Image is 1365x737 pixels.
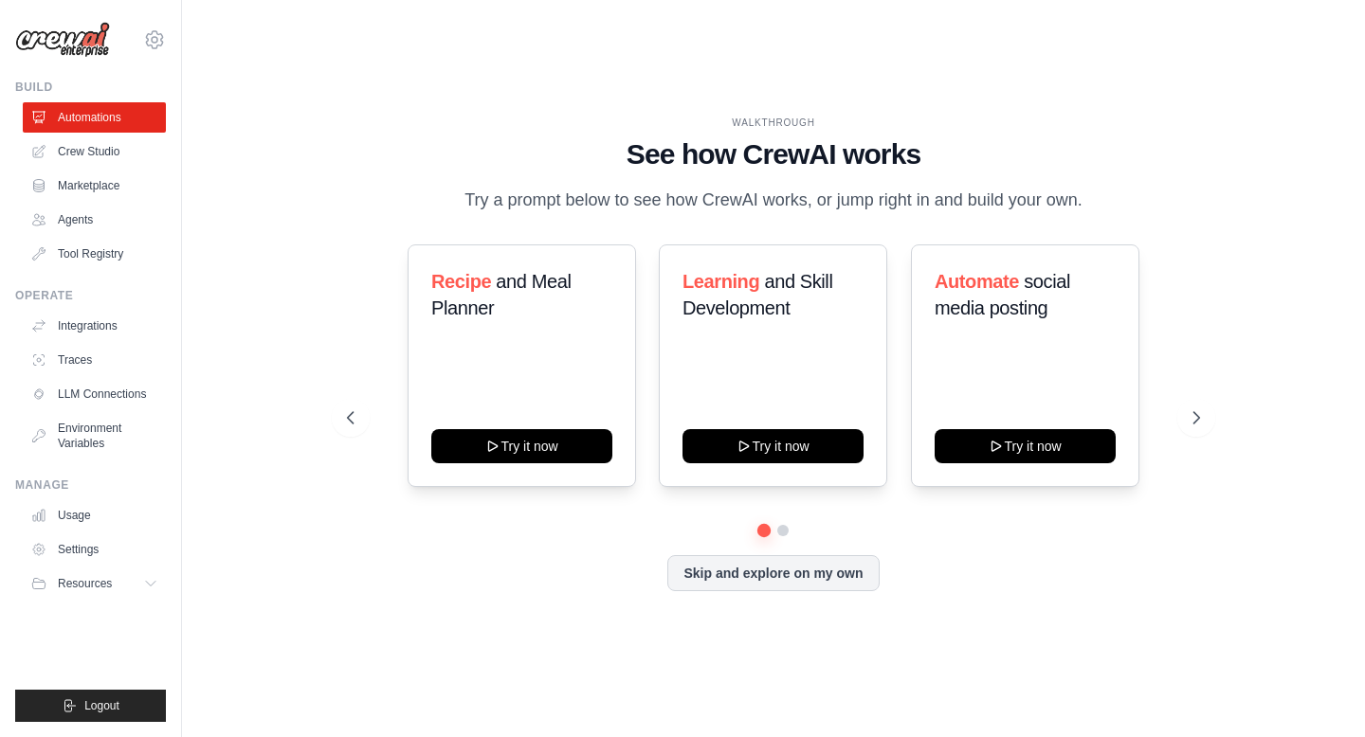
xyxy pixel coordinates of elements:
[84,698,119,713] span: Logout
[935,429,1116,463] button: Try it now
[935,271,1070,318] span: social media posting
[15,288,166,303] div: Operate
[23,345,166,375] a: Traces
[23,568,166,599] button: Resources
[23,534,166,565] a: Settings
[1270,646,1365,737] iframe: Chat Widget
[23,413,166,458] a: Environment Variables
[347,116,1199,130] div: WALKTHROUGH
[58,576,112,591] span: Resources
[23,136,166,167] a: Crew Studio
[15,690,166,722] button: Logout
[15,80,166,95] div: Build
[23,379,166,409] a: LLM Connections
[431,271,491,292] span: Recipe
[682,429,864,463] button: Try it now
[347,137,1199,171] h1: See how CrewAI works
[682,271,759,292] span: Learning
[23,239,166,269] a: Tool Registry
[15,22,110,58] img: Logo
[23,311,166,341] a: Integrations
[667,555,879,591] button: Skip and explore on my own
[23,171,166,201] a: Marketplace
[431,271,571,318] span: and Meal Planner
[23,205,166,235] a: Agents
[23,102,166,133] a: Automations
[455,187,1092,214] p: Try a prompt below to see how CrewAI works, or jump right in and build your own.
[15,477,166,493] div: Manage
[23,500,166,530] a: Usage
[431,429,612,463] button: Try it now
[935,271,1019,292] span: Automate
